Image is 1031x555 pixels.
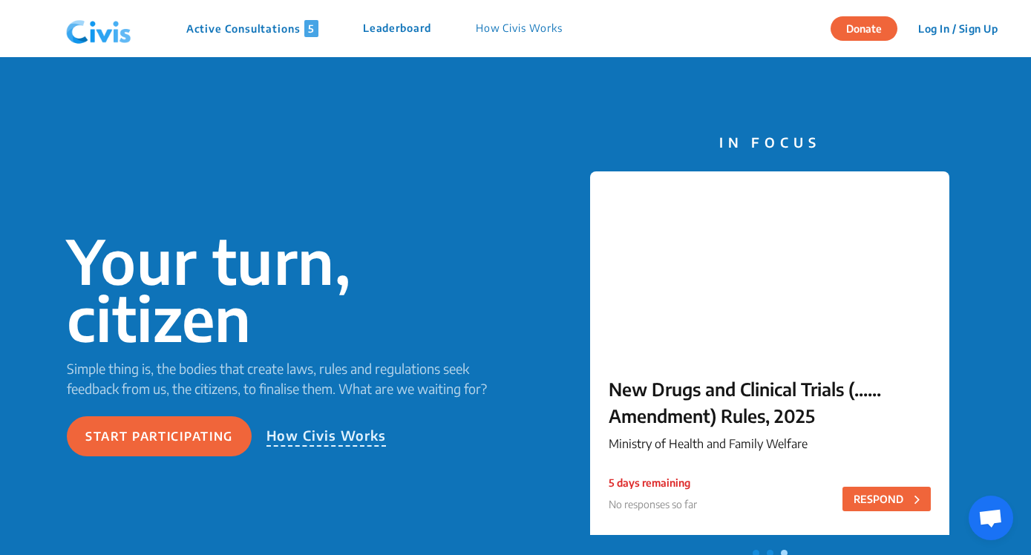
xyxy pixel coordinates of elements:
p: How Civis Works [476,20,563,37]
p: Your turn, citizen [67,232,516,347]
p: Active Consultations [186,20,318,37]
p: Simple thing is, the bodies that create laws, rules and regulations seek feedback from us, the ci... [67,358,516,398]
a: Donate [831,20,909,35]
p: IN FOCUS [590,132,949,152]
p: How Civis Works [266,425,387,447]
span: No responses so far [609,498,697,510]
a: New Drugs and Clinical Trials (...... Amendment) Rules, 2025Ministry of Health and Family Welfare... [590,171,949,542]
p: Leaderboard [363,20,431,37]
div: Open chat [969,496,1013,540]
button: RESPOND [842,487,931,511]
button: Donate [831,16,897,41]
img: navlogo.png [60,7,137,51]
span: 5 [304,20,318,37]
p: Ministry of Health and Family Welfare [609,435,931,453]
button: Start participating [67,416,252,456]
p: 5 days remaining [609,475,697,490]
button: Log In / Sign Up [909,17,1007,40]
p: New Drugs and Clinical Trials (...... Amendment) Rules, 2025 [609,375,931,429]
